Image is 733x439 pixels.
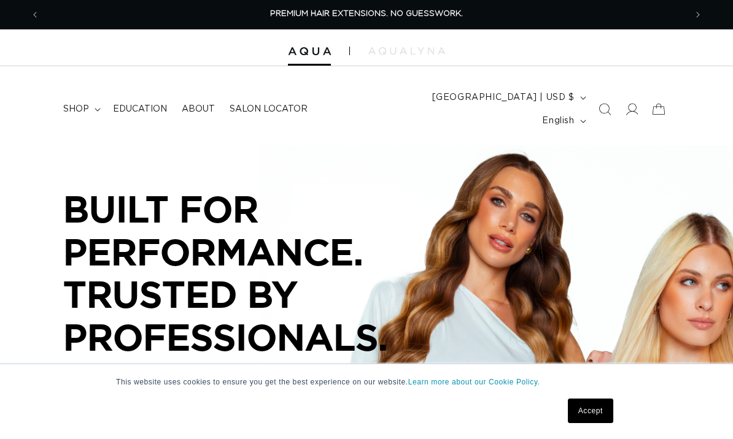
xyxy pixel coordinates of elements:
p: This website uses cookies to ensure you get the best experience on our website. [116,376,617,387]
span: About [182,104,215,115]
a: About [174,96,222,122]
summary: shop [56,96,106,122]
p: BUILT FOR PERFORMANCE. TRUSTED BY PROFESSIONALS. [63,188,432,358]
a: Learn more about our Cookie Policy. [408,378,540,386]
span: Salon Locator [230,104,308,115]
button: English [535,109,591,132]
button: Next announcement [685,3,712,26]
img: Aqua Hair Extensions [288,47,331,56]
span: English [542,115,574,128]
a: Accept [568,399,613,423]
span: Education [113,104,167,115]
span: PREMIUM HAIR EXTENSIONS. NO GUESSWORK. [270,10,463,18]
a: Salon Locator [222,96,315,122]
a: Education [106,96,174,122]
img: aqualyna.com [368,47,445,55]
span: [GEOGRAPHIC_DATA] | USD $ [432,91,575,104]
summary: Search [591,96,618,123]
button: Previous announcement [21,3,48,26]
span: shop [63,104,89,115]
button: [GEOGRAPHIC_DATA] | USD $ [425,86,591,109]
